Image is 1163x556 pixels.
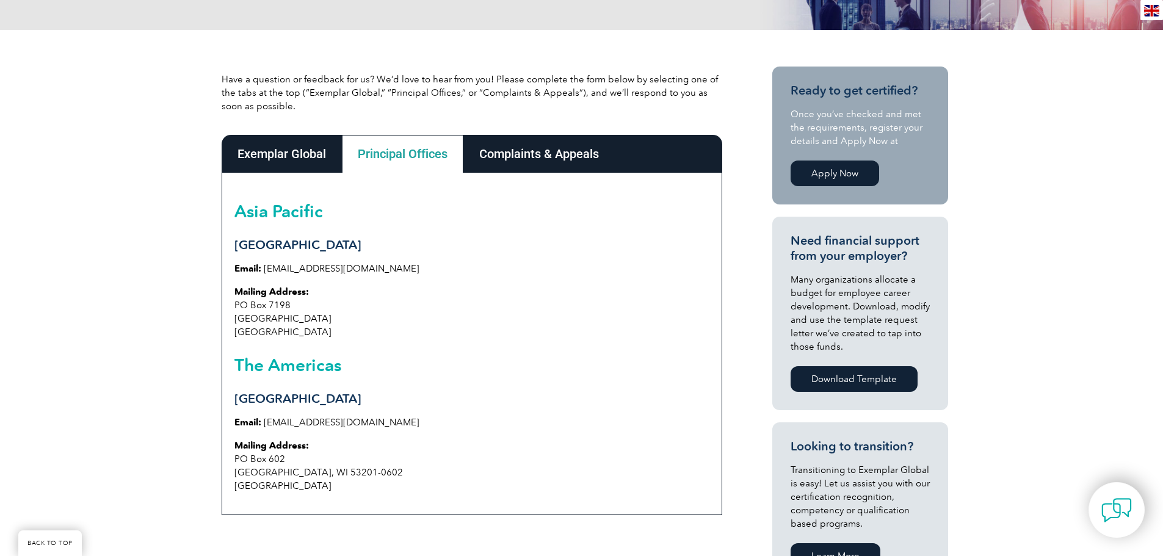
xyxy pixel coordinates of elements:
strong: Email: [234,263,261,274]
p: Once you’ve checked and met the requirements, register your details and Apply Now at [791,107,930,148]
div: Exemplar Global [222,135,342,173]
p: Many organizations allocate a budget for employee career development. Download, modify and use th... [791,273,930,353]
h3: Looking to transition? [791,439,930,454]
h3: [GEOGRAPHIC_DATA] [234,237,709,253]
p: PO Box 7198 [GEOGRAPHIC_DATA] [GEOGRAPHIC_DATA] [234,285,709,339]
strong: Mailing Address: [234,286,309,297]
p: PO Box 602 [GEOGRAPHIC_DATA], WI 53201-0602 [GEOGRAPHIC_DATA] [234,439,709,493]
a: [EMAIL_ADDRESS][DOMAIN_NAME] [264,263,419,274]
h2: Asia Pacific [234,201,709,221]
h3: [GEOGRAPHIC_DATA] [234,391,709,406]
p: Have a question or feedback for us? We’d love to hear from you! Please complete the form below by... [222,73,722,113]
h3: Need financial support from your employer? [791,233,930,264]
p: Transitioning to Exemplar Global is easy! Let us assist you with our certification recognition, c... [791,463,930,530]
strong: Email: [234,417,261,428]
a: Apply Now [791,161,879,186]
div: Complaints & Appeals [463,135,615,173]
strong: Mailing Address: [234,440,309,451]
img: en [1144,5,1159,16]
h3: Ready to get certified? [791,83,930,98]
a: [EMAIL_ADDRESS][DOMAIN_NAME] [264,417,419,428]
h2: The Americas [234,355,709,375]
a: Download Template [791,366,918,392]
div: Principal Offices [342,135,463,173]
a: BACK TO TOP [18,530,82,556]
img: contact-chat.png [1101,495,1132,525]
